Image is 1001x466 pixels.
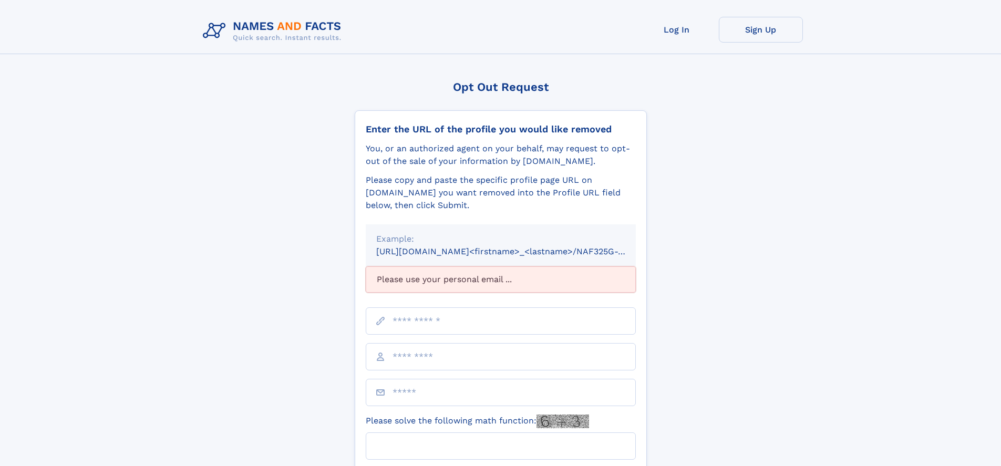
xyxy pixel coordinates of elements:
div: Please copy and paste the specific profile page URL on [DOMAIN_NAME] you want removed into the Pr... [366,174,636,212]
a: Log In [635,17,719,43]
img: Logo Names and Facts [199,17,350,45]
small: [URL][DOMAIN_NAME]<firstname>_<lastname>/NAF325G-xxxxxxxx [376,246,656,256]
label: Please solve the following math function: [366,415,589,428]
div: Please use your personal email ... [366,266,636,293]
div: Opt Out Request [355,80,647,94]
div: Example: [376,233,625,245]
div: You, or an authorized agent on your behalf, may request to opt-out of the sale of your informatio... [366,142,636,168]
a: Sign Up [719,17,803,43]
div: Enter the URL of the profile you would like removed [366,123,636,135]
